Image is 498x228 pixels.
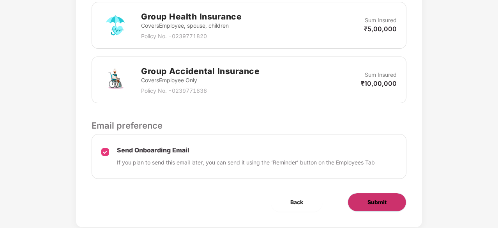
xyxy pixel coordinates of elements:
[290,198,303,207] span: Back
[364,25,397,33] p: ₹5,00,000
[117,146,375,154] p: Send Onboarding Email
[101,66,129,94] img: svg+xml;base64,PHN2ZyB4bWxucz0iaHR0cDovL3d3dy53My5vcmcvMjAwMC9zdmciIHdpZHRoPSI3MiIgaGVpZ2h0PSI3Mi...
[141,10,242,23] h2: Group Health Insurance
[92,119,406,132] p: Email preference
[361,79,397,88] p: ₹10,00,000
[271,193,323,212] button: Back
[365,71,397,79] p: Sum Insured
[141,32,242,41] p: Policy No. - 0239771820
[367,198,387,207] span: Submit
[141,76,260,85] p: Covers Employee Only
[365,16,397,25] p: Sum Insured
[117,158,375,167] p: If you plan to send this email later, you can send it using the ‘Reminder’ button on the Employee...
[141,87,260,95] p: Policy No. - 0239771836
[141,65,260,78] h2: Group Accidental Insurance
[101,11,129,39] img: svg+xml;base64,PHN2ZyB4bWxucz0iaHR0cDovL3d3dy53My5vcmcvMjAwMC9zdmciIHdpZHRoPSI3MiIgaGVpZ2h0PSI3Mi...
[348,193,406,212] button: Submit
[141,21,242,30] p: Covers Employee, spouse, children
